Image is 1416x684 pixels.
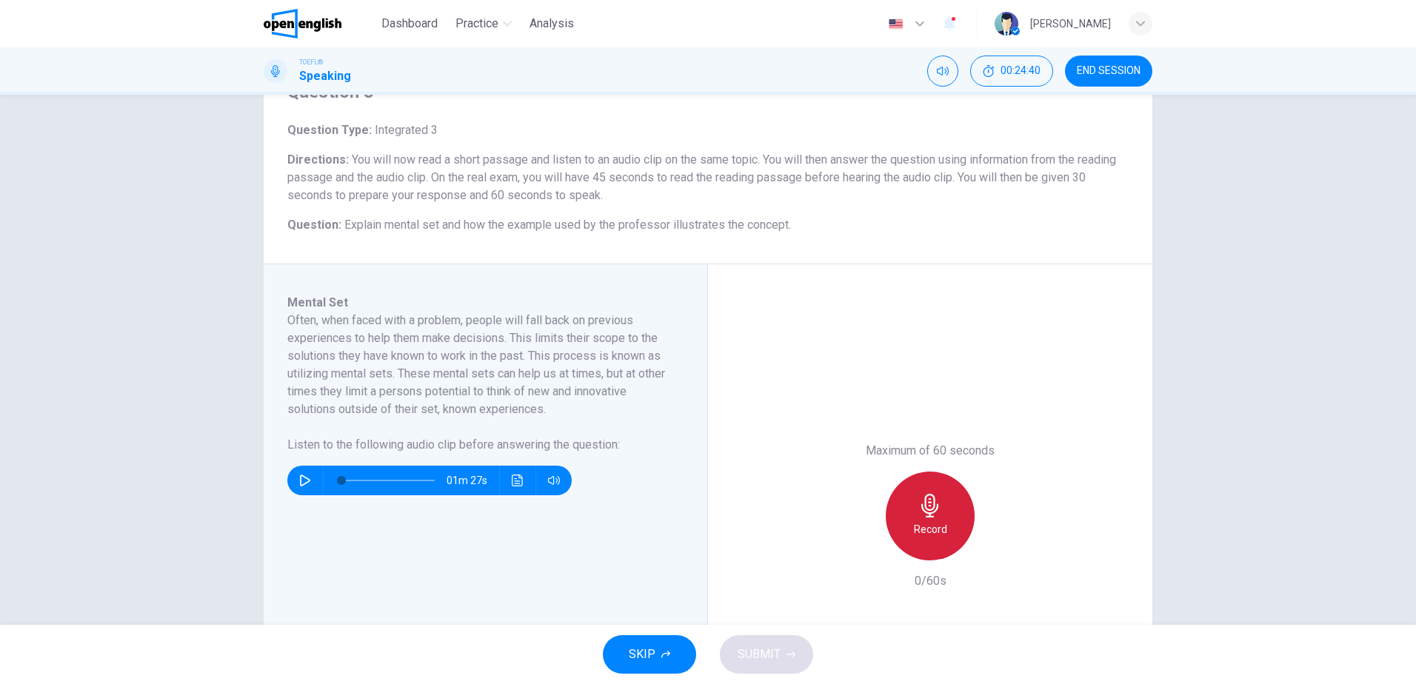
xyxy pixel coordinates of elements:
[287,152,1116,202] span: You will now read a short passage and listen to an audio clip on the same topic. You will then an...
[927,56,958,87] div: Mute
[1030,15,1111,33] div: [PERSON_NAME]
[603,635,696,674] button: SKIP
[372,123,438,137] span: Integrated 3
[455,15,498,33] span: Practice
[287,216,1129,234] h6: Question :
[886,472,975,560] button: Record
[299,67,351,85] h1: Speaking
[524,10,580,37] button: Analysis
[447,466,499,495] span: 01m 27s
[915,572,946,590] h6: 0/60s
[1077,65,1141,77] span: END SESSION
[970,56,1053,87] button: 00:24:40
[995,12,1018,36] img: Profile picture
[629,644,655,665] span: SKIP
[506,466,530,495] button: Click to see the audio transcription
[1065,56,1152,87] button: END SESSION
[287,151,1129,204] h6: Directions :
[287,312,666,418] h6: Often, when faced with a problem, people will fall back on previous experiences to help them make...
[450,10,518,37] button: Practice
[381,15,438,33] span: Dashboard
[914,520,947,538] h6: Record
[375,10,444,37] button: Dashboard
[264,9,341,38] img: OpenEnglish logo
[530,15,574,33] span: Analysis
[264,9,375,38] a: OpenEnglish logo
[1001,65,1041,77] span: 00:24:40
[344,218,791,232] span: Explain mental set and how the example used by the professor illustrates the concept.
[287,436,666,454] h6: Listen to the following audio clip before answering the question :
[299,57,323,67] span: TOEFL®
[886,19,905,30] img: en
[866,442,995,460] h6: Maximum of 60 seconds
[287,295,348,309] span: Mental Set
[287,121,1129,139] h6: Question Type :
[970,56,1053,87] div: Hide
